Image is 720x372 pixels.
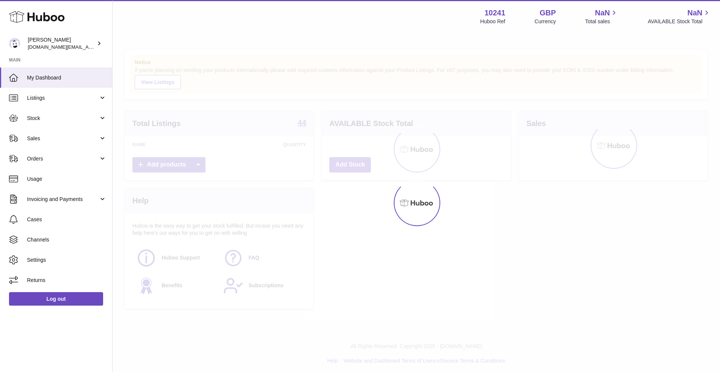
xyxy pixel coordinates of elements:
span: AVAILABLE Stock Total [648,18,711,25]
span: [DOMAIN_NAME][EMAIL_ADDRESS][DOMAIN_NAME] [28,44,149,50]
a: NaN AVAILABLE Stock Total [648,8,711,25]
span: Invoicing and Payments [27,196,99,203]
span: Channels [27,236,106,243]
div: Huboo Ref [480,18,505,25]
span: Sales [27,135,99,142]
span: Cases [27,216,106,223]
div: Currency [535,18,556,25]
span: Stock [27,115,99,122]
strong: GBP [540,8,556,18]
a: Log out [9,292,103,306]
span: Listings [27,94,99,102]
a: NaN Total sales [585,8,618,25]
span: Usage [27,175,106,183]
strong: 10241 [484,8,505,18]
img: londonaquatics.online@gmail.com [9,38,20,49]
span: Returns [27,277,106,284]
span: My Dashboard [27,74,106,81]
div: [PERSON_NAME] [28,36,95,51]
span: NaN [595,8,610,18]
span: Total sales [585,18,618,25]
span: Orders [27,155,99,162]
span: Settings [27,256,106,264]
span: NaN [687,8,702,18]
